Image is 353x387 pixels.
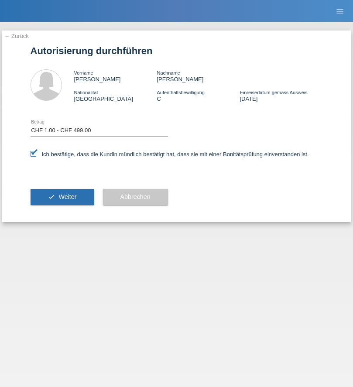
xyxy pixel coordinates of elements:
[74,90,98,95] span: Nationalität
[74,70,93,75] span: Vorname
[103,189,168,205] button: Abbrechen
[240,89,322,102] div: [DATE]
[31,45,323,56] h1: Autorisierung durchführen
[31,189,94,205] button: check Weiter
[331,8,349,14] a: menu
[157,90,204,95] span: Aufenthaltsbewilligung
[336,7,344,16] i: menu
[74,69,157,82] div: [PERSON_NAME]
[157,70,180,75] span: Nachname
[31,151,309,158] label: Ich bestätige, dass die Kundin mündlich bestätigt hat, dass sie mit einer Bonitätsprüfung einvers...
[240,90,307,95] span: Einreisedatum gemäss Ausweis
[157,89,240,102] div: C
[48,193,55,200] i: check
[4,33,29,39] a: ← Zurück
[58,193,76,200] span: Weiter
[157,69,240,82] div: [PERSON_NAME]
[120,193,151,200] span: Abbrechen
[74,89,157,102] div: [GEOGRAPHIC_DATA]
